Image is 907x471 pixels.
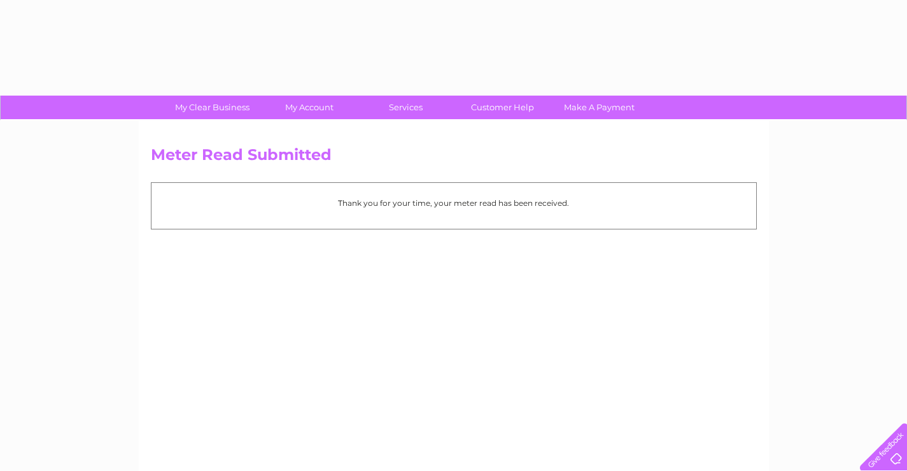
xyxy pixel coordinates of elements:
[151,146,757,170] h2: Meter Read Submitted
[160,96,265,119] a: My Clear Business
[158,197,750,209] p: Thank you for your time, your meter read has been received.
[353,96,458,119] a: Services
[547,96,652,119] a: Make A Payment
[450,96,555,119] a: Customer Help
[257,96,362,119] a: My Account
